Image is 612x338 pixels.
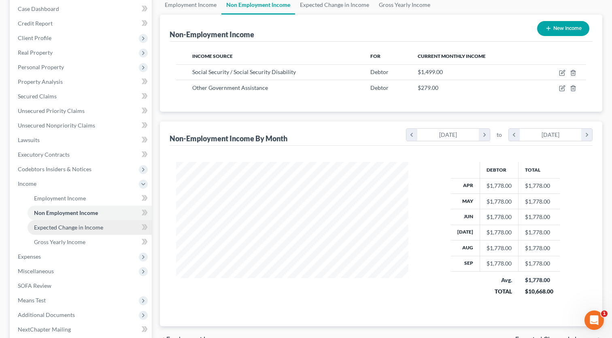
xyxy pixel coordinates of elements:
span: Debtor [370,84,389,91]
span: Lawsuits [18,136,40,143]
div: $10,668.00 [525,287,553,295]
a: Gross Yearly Income [28,235,152,249]
div: Non-Employment Income By Month [170,134,287,143]
div: $1,778.00 [487,259,512,268]
i: chevron_right [581,129,592,141]
th: Sep [451,256,480,271]
span: Means Test [18,297,46,304]
span: For [370,53,380,59]
span: Credit Report [18,20,53,27]
div: Avg. [487,276,512,284]
span: Property Analysis [18,78,63,85]
span: to [497,131,502,139]
div: [DATE] [417,129,479,141]
iframe: Intercom live chat [584,310,604,330]
div: Non-Employment Income [170,30,254,39]
span: Other Government Assistance [192,84,268,91]
span: Executory Contracts [18,151,70,158]
span: Case Dashboard [18,5,59,12]
i: chevron_left [406,129,417,141]
td: $1,778.00 [518,240,560,256]
th: [DATE] [451,225,480,240]
i: chevron_left [509,129,520,141]
a: Case Dashboard [11,2,152,16]
a: Expected Change in Income [28,220,152,235]
a: Unsecured Nonpriority Claims [11,118,152,133]
th: Total [518,162,560,178]
td: $1,778.00 [518,193,560,209]
td: $1,778.00 [518,209,560,225]
span: Employment Income [34,195,86,202]
span: Unsecured Priority Claims [18,107,85,114]
div: $1,778.00 [487,228,512,236]
a: Employment Income [28,191,152,206]
span: Personal Property [18,64,64,70]
span: Expenses [18,253,41,260]
a: Unsecured Priority Claims [11,104,152,118]
th: Apr [451,178,480,193]
span: Income [18,180,36,187]
div: TOTAL [487,287,512,295]
a: SOFA Review [11,278,152,293]
span: Income Source [192,53,233,59]
span: Real Property [18,49,53,56]
a: Secured Claims [11,89,152,104]
span: Non Employment Income [34,209,98,216]
span: Additional Documents [18,311,75,318]
span: NextChapter Mailing [18,326,71,333]
div: $1,778.00 [487,213,512,221]
td: $1,778.00 [518,256,560,271]
th: May [451,193,480,209]
span: Client Profile [18,34,51,41]
td: $1,778.00 [518,225,560,240]
a: NextChapter Mailing [11,322,152,337]
div: $1,778.00 [525,276,553,284]
div: $1,778.00 [487,182,512,190]
span: Miscellaneous [18,268,54,274]
a: Executory Contracts [11,147,152,162]
th: Aug [451,240,480,256]
span: Unsecured Nonpriority Claims [18,122,95,129]
span: 1 [601,310,608,317]
div: $1,778.00 [487,244,512,252]
span: Gross Yearly Income [34,238,85,245]
button: New Income [537,21,589,36]
span: Debtor [370,68,389,75]
div: [DATE] [520,129,582,141]
span: Social Security / Social Security Disability [192,68,296,75]
span: $279.00 [418,84,438,91]
div: $1,778.00 [487,198,512,206]
span: $1,499.00 [418,68,443,75]
td: $1,778.00 [518,178,560,193]
a: Property Analysis [11,74,152,89]
a: Credit Report [11,16,152,31]
th: Jun [451,209,480,225]
span: Expected Change in Income [34,224,103,231]
th: Debtor [480,162,518,178]
a: Non Employment Income [28,206,152,220]
a: Lawsuits [11,133,152,147]
i: chevron_right [479,129,490,141]
span: Current Monthly Income [418,53,486,59]
span: Codebtors Insiders & Notices [18,166,91,172]
span: Secured Claims [18,93,57,100]
span: SOFA Review [18,282,51,289]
